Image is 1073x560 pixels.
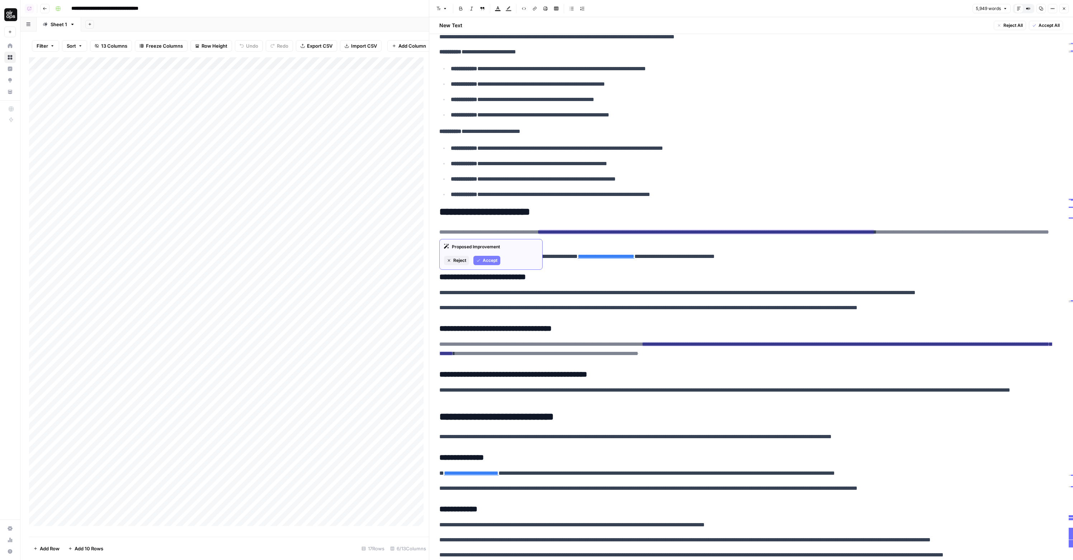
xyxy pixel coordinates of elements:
[266,40,293,52] button: Redo
[340,40,382,52] button: Import CSV
[398,42,426,49] span: Add Column
[4,40,16,52] a: Home
[359,543,387,554] div: 17 Rows
[40,545,60,552] span: Add Row
[4,75,16,86] a: Opportunities
[994,21,1026,30] button: Reject All
[135,40,188,52] button: Freeze Columns
[387,543,429,554] div: 6/13 Columns
[473,256,500,265] button: Accept
[51,21,67,28] div: Sheet 1
[1039,22,1060,29] span: Accept All
[4,546,16,557] button: Help + Support
[29,543,64,554] button: Add Row
[67,42,76,49] span: Sort
[1003,22,1023,29] span: Reject All
[976,5,1001,12] span: 5,949 words
[32,40,59,52] button: Filter
[4,523,16,534] a: Settings
[4,534,16,546] a: Usage
[453,257,466,264] span: Reject
[444,256,469,265] button: Reject
[1029,21,1063,30] button: Accept All
[246,42,258,49] span: Undo
[62,40,87,52] button: Sort
[351,42,377,49] span: Import CSV
[4,6,16,24] button: Workspace: AirOps Administrative
[202,42,227,49] span: Row Height
[64,543,108,554] button: Add 10 Rows
[101,42,127,49] span: 13 Columns
[4,86,16,97] a: Your Data
[75,545,103,552] span: Add 10 Rows
[439,22,462,29] h2: New Text
[277,42,288,49] span: Redo
[37,42,48,49] span: Filter
[307,42,332,49] span: Export CSV
[146,42,183,49] span: Freeze Columns
[296,40,337,52] button: Export CSV
[37,17,81,32] a: Sheet 1
[235,40,263,52] button: Undo
[483,257,497,264] span: Accept
[190,40,232,52] button: Row Height
[444,244,538,250] div: Proposed Improvement
[90,40,132,52] button: 13 Columns
[4,8,17,21] img: AirOps Administrative Logo
[387,40,431,52] button: Add Column
[4,63,16,75] a: Insights
[4,52,16,63] a: Browse
[973,4,1011,13] button: 5,949 words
